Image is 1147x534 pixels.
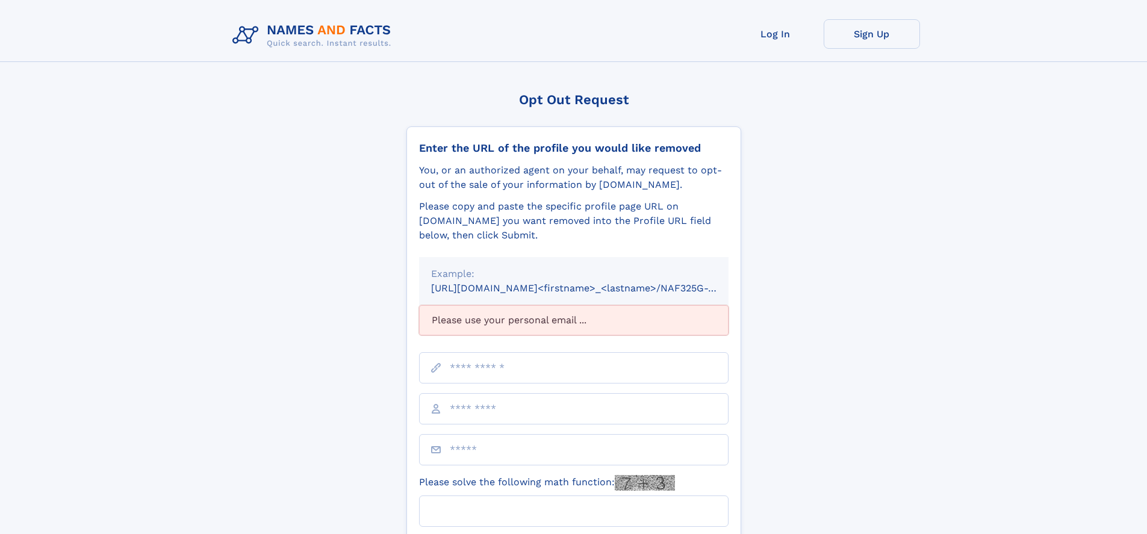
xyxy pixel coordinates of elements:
small: [URL][DOMAIN_NAME]<firstname>_<lastname>/NAF325G-xxxxxxxx [431,282,751,294]
div: Please copy and paste the specific profile page URL on [DOMAIN_NAME] you want removed into the Pr... [419,199,729,243]
div: Enter the URL of the profile you would like removed [419,141,729,155]
div: Please use your personal email ... [419,305,729,335]
a: Log In [727,19,824,49]
img: Logo Names and Facts [228,19,401,52]
div: Example: [431,267,716,281]
div: Opt Out Request [406,92,741,107]
a: Sign Up [824,19,920,49]
div: You, or an authorized agent on your behalf, may request to opt-out of the sale of your informatio... [419,163,729,192]
label: Please solve the following math function: [419,475,675,491]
